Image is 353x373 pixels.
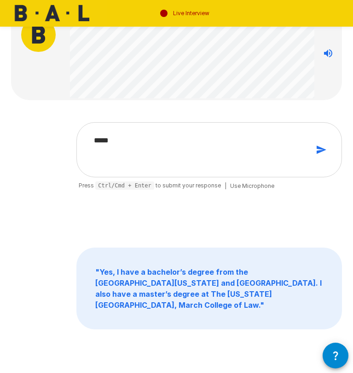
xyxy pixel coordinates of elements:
span: | [225,181,226,191]
pre: Ctrl/Cmd + Enter [95,181,154,190]
span: Press to submit your response [79,181,221,191]
p: Live Interview [173,9,209,17]
button: Stop reading questions aloud [319,44,337,62]
img: bal_avatar.png [21,17,56,52]
span: Use Microphone [230,181,274,191]
b: " Yes, I have a bachelor’s degree from the [GEOGRAPHIC_DATA][US_STATE] and [GEOGRAPHIC_DATA]. I a... [95,267,322,310]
